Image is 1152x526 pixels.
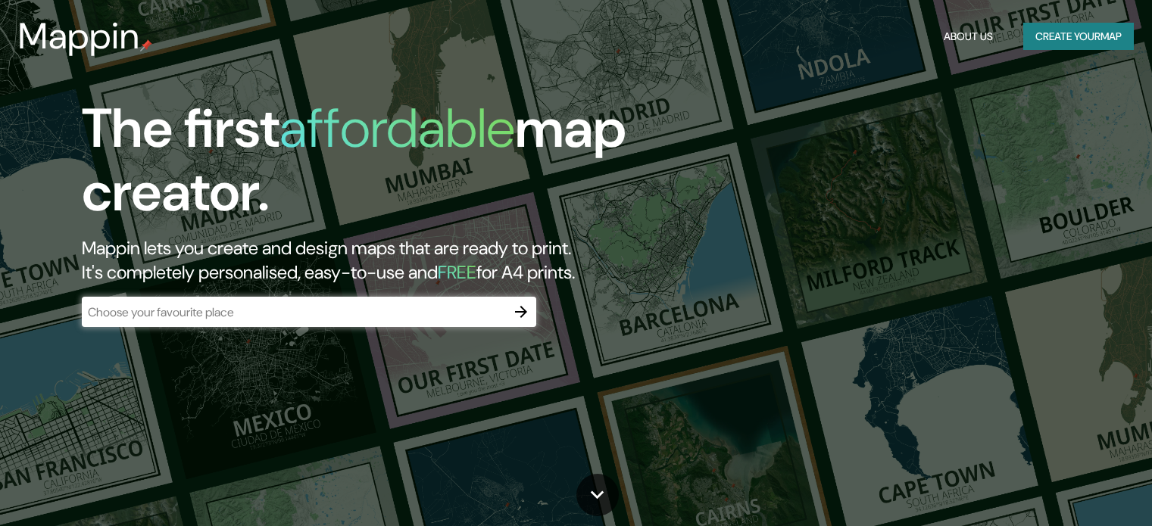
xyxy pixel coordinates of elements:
button: Create yourmap [1023,23,1134,51]
h2: Mappin lets you create and design maps that are ready to print. It's completely personalised, eas... [82,236,658,285]
h1: affordable [279,93,515,163]
h5: FREE [438,260,476,284]
iframe: Help widget launcher [1017,467,1135,509]
h1: The first map creator. [82,97,658,236]
button: About Us [938,23,999,51]
img: mappin-pin [140,39,152,51]
h3: Mappin [18,15,140,58]
input: Choose your favourite place [82,303,506,321]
